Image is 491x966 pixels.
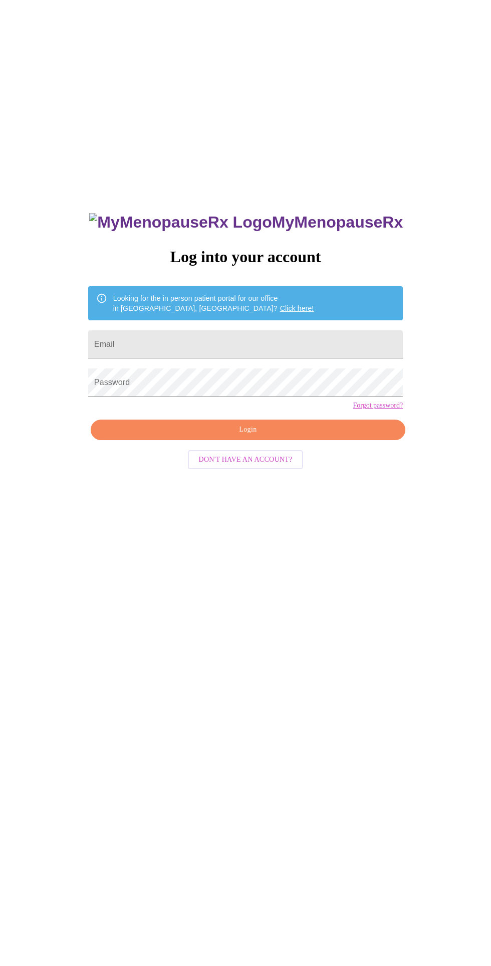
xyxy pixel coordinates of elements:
[89,213,403,232] h3: MyMenopauseRx
[113,289,314,317] div: Looking for the in person patient portal for our office in [GEOGRAPHIC_DATA], [GEOGRAPHIC_DATA]?
[185,455,306,463] a: Don't have an account?
[280,304,314,312] a: Click here!
[102,424,394,436] span: Login
[88,248,403,266] h3: Log into your account
[89,213,272,232] img: MyMenopauseRx Logo
[91,420,405,440] button: Login
[353,402,403,410] a: Forgot password?
[188,450,304,470] button: Don't have an account?
[199,454,293,466] span: Don't have an account?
